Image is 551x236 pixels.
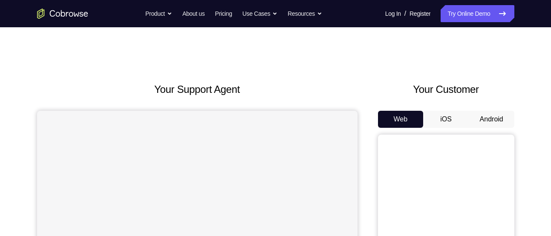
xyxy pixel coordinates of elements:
button: Web [378,111,424,128]
button: iOS [423,111,469,128]
button: Resources [288,5,322,22]
a: Pricing [215,5,232,22]
button: Use Cases [242,5,277,22]
h2: Your Support Agent [37,82,358,97]
a: Log In [385,5,401,22]
button: Android [469,111,514,128]
a: Go to the home page [37,9,88,19]
button: Product [145,5,172,22]
span: / [404,9,406,19]
a: About us [182,5,205,22]
a: Try Online Demo [441,5,514,22]
h2: Your Customer [378,82,514,97]
a: Register [410,5,430,22]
